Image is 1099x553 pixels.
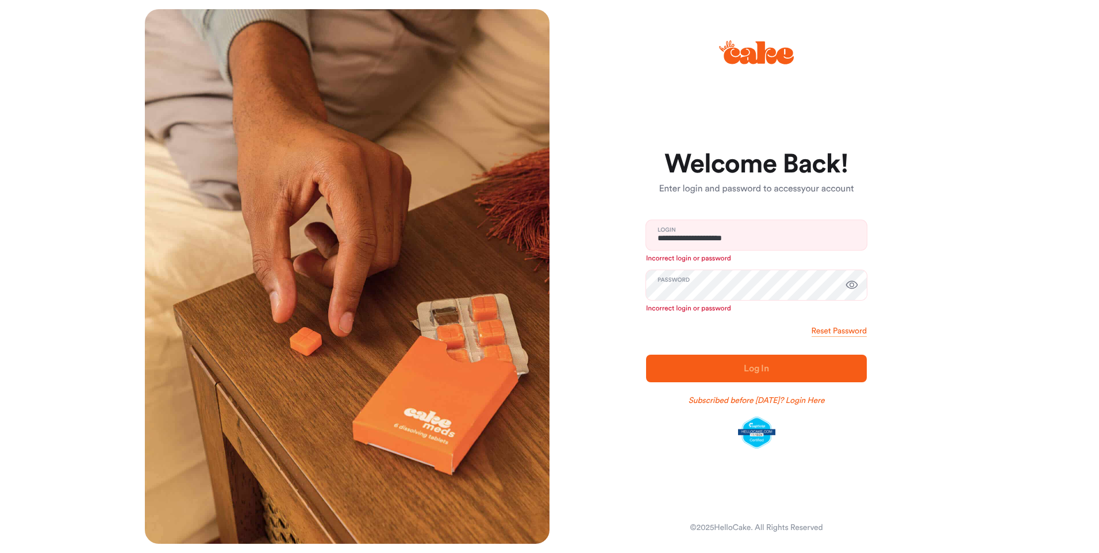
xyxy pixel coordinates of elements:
h1: Welcome Back! [646,151,867,178]
p: Incorrect login or password [646,254,867,263]
a: Reset Password [812,325,867,337]
p: Incorrect login or password [646,304,867,313]
button: Log In [646,355,867,382]
span: Log In [744,364,769,373]
div: © 2025 HelloCake. All Rights Reserved [690,522,823,533]
p: Enter login and password to access your account [646,182,867,196]
a: Subscribed before [DATE]? Login Here [689,395,825,406]
img: legit-script-certified.png [738,417,775,449]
